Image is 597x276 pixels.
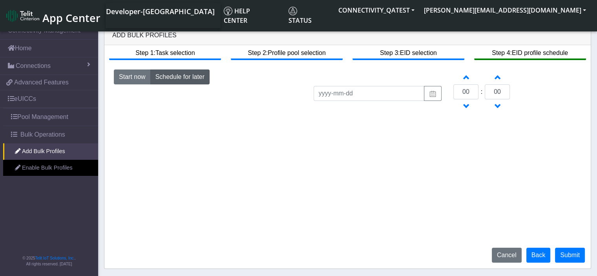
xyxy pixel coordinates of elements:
button: Start now [114,69,151,84]
a: Status [285,3,334,28]
div: Campaign Timing Options [114,69,210,84]
button: Schedule for later [150,69,210,84]
input: Hours [453,84,478,99]
button: CONNECTIVITY_QATEST [334,3,419,17]
btn: Step 3: EID selection [352,45,464,60]
span: Help center [224,7,250,25]
span: Bulk Operations [20,130,65,139]
span: Connections [16,61,51,71]
button: Submit [555,248,585,263]
img: calendar [429,91,436,97]
span: Status [288,7,312,25]
input: yyyy-mm-dd [314,86,424,101]
input: Minutes [485,84,510,99]
a: Pool Management [3,108,98,126]
btn: Step 2: Profile pool selection [231,45,343,60]
a: Enable Bulk Profiles [3,160,98,176]
btn: Step 4: EID profile schedule [474,45,586,60]
img: knowledge.svg [224,7,232,15]
button: [PERSON_NAME][EMAIL_ADDRESS][DOMAIN_NAME] [419,3,591,17]
div: Add Bulk Profiles [104,26,591,45]
a: Your current platform instance [106,3,214,19]
span: Developer-[GEOGRAPHIC_DATA] [106,7,215,16]
span: App Center [42,11,100,25]
button: Back [526,248,551,263]
a: App Center [6,7,99,24]
a: Help center [221,3,285,28]
a: Add Bulk Profiles [3,143,98,160]
btn: Step 1: Task selection [109,45,221,60]
a: Telit IoT Solutions, Inc. [35,256,75,260]
img: status.svg [288,7,297,15]
img: logo-telit-cinterion-gw-new.png [6,9,39,22]
a: Bulk Operations [3,126,98,143]
div: : [478,87,485,97]
span: Advanced Features [14,78,69,87]
button: Cancel [492,248,522,263]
